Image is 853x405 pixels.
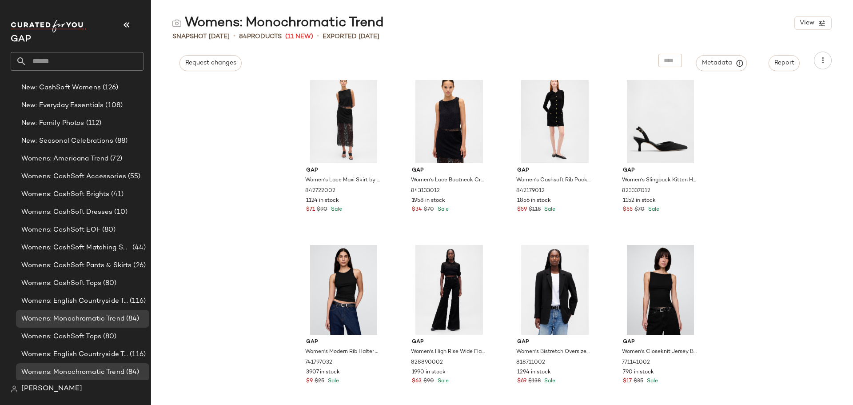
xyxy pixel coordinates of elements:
[305,176,380,184] span: Women's Lace Maxi Skirt by Gap True Black Size S
[411,176,486,184] span: Women's Lace Boatneck Crop Shell Top by Gap Black Size M
[299,245,388,335] img: cn57842458.jpg
[634,206,645,214] span: $70
[622,187,650,195] span: 823337012
[646,207,659,213] span: Sale
[329,207,342,213] span: Sale
[126,172,141,182] span: (55)
[128,349,146,360] span: (116)
[696,55,747,71] button: Metadata
[21,100,104,111] span: New: Everyday Essentials
[132,261,146,271] span: (26)
[101,278,117,289] span: (80)
[517,338,592,346] span: Gap
[128,296,146,306] span: (116)
[21,278,101,289] span: Womens: CashSoft Tops
[21,243,131,253] span: Womens: CashSoft Matching Sets
[21,296,128,306] span: Womens: English Countryside Trend
[622,359,650,367] span: 771141002
[326,378,339,384] span: Sale
[623,197,656,205] span: 1152 in stock
[317,31,319,42] span: •
[305,348,380,356] span: Women's Modern Rib Halter Tank Top by Gap Black Size XS
[517,369,551,377] span: 1294 in stock
[112,207,128,217] span: (10)
[634,377,643,385] span: $35
[239,32,282,41] div: Products
[436,378,449,384] span: Sale
[305,187,335,195] span: 842722002
[769,55,800,71] button: Report
[306,369,340,377] span: 3907 in stock
[424,206,434,214] span: $70
[529,206,541,214] span: $118
[315,377,324,385] span: $25
[622,348,697,356] span: Women's Closeknit Jersey Boatneck Crop Tank Top by Gap Black Size XS
[21,154,108,164] span: Womens: Americana Trend
[623,206,633,214] span: $55
[11,385,18,393] img: svg%3e
[622,176,697,184] span: Women's Slingback Kitten Heels by Gap True Black Size 6
[645,378,658,384] span: Sale
[21,83,101,93] span: New: CashSoft Womens
[542,378,555,384] span: Sale
[21,225,100,235] span: Womens: CashSoft EOF
[412,167,487,175] span: Gap
[124,367,140,377] span: (84)
[412,197,445,205] span: 1958 in stock
[306,377,313,385] span: $9
[412,377,422,385] span: $63
[305,359,332,367] span: 741797032
[306,338,381,346] span: Gap
[436,207,449,213] span: Sale
[100,225,116,235] span: (80)
[794,16,832,30] button: View
[21,384,82,394] span: [PERSON_NAME]
[306,167,381,175] span: Gap
[21,332,101,342] span: Womens: CashSoft Tops
[185,60,236,67] span: Request changes
[172,32,230,41] span: Snapshot [DATE]
[516,359,545,367] span: 818711002
[516,348,591,356] span: Women's Bistretch Oversized Blazer by Gap True Black Size XS
[179,55,242,71] button: Request changes
[21,172,126,182] span: Womens: CashSoft Accessories
[21,207,112,217] span: Womens: CashSoft Dresses
[517,197,551,205] span: 1856 in stock
[510,245,599,335] img: cn60199505.jpg
[11,20,86,32] img: cfy_white_logo.C9jOOHJF.svg
[542,207,555,213] span: Sale
[124,314,140,324] span: (84)
[623,377,632,385] span: $17
[411,187,440,195] span: 843133012
[233,31,235,42] span: •
[516,176,591,184] span: Women's Cashsoft Rib Pocket Mini Sweater Dress by Gap True Black Size XXL
[108,154,122,164] span: (72)
[21,261,132,271] span: Womens: CashSoft Pants & Skirts
[623,338,698,346] span: Gap
[113,136,128,146] span: (88)
[323,32,379,41] p: Exported [DATE]
[412,338,487,346] span: Gap
[411,348,486,356] span: Women's High Rise Wide Flare Jeans by Gap Black Wash Size 26
[517,206,527,214] span: $59
[517,167,592,175] span: Gap
[21,367,124,377] span: Womens: Monochromatic Trend
[774,60,794,67] span: Report
[306,197,339,205] span: 1124 in stock
[101,332,117,342] span: (80)
[21,136,113,146] span: New: Seasonal Celebrations
[623,369,654,377] span: 790 in stock
[11,35,31,44] span: Current Company Name
[623,167,698,175] span: Gap
[21,189,109,200] span: Womens: CashSoft Brights
[528,377,541,385] span: $138
[799,20,814,27] span: View
[423,377,434,385] span: $90
[616,245,705,335] img: cn59112291.jpg
[517,377,526,385] span: $69
[21,349,128,360] span: Womens: English Countryside Trend
[412,369,446,377] span: 1990 in stock
[109,189,124,200] span: (41)
[104,100,123,111] span: (108)
[21,314,124,324] span: Womens: Monochromatic Trend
